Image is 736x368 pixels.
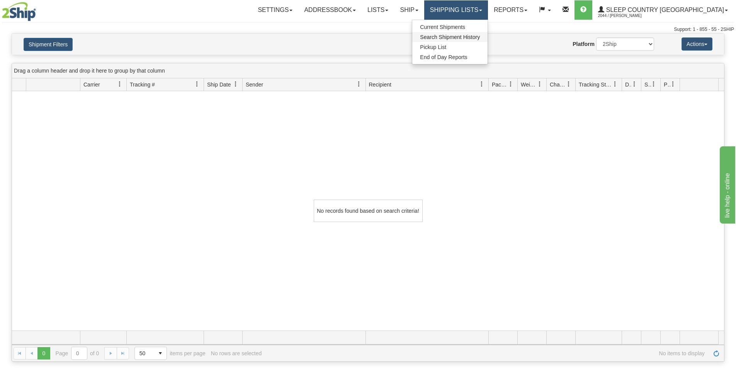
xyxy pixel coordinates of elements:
[154,347,167,360] span: select
[420,44,446,50] span: Pickup List
[420,54,467,60] span: End of Day Reports
[609,78,622,91] a: Tracking Status filter column settings
[412,52,488,62] a: End of Day Reports
[492,81,508,88] span: Packages
[521,81,537,88] span: Weight
[37,347,50,360] span: Page 0
[207,81,231,88] span: Ship Date
[420,34,480,40] span: Search Shipment History
[412,22,488,32] a: Current Shipments
[504,78,517,91] a: Packages filter column settings
[644,81,651,88] span: Shipment Issues
[190,78,204,91] a: Tracking # filter column settings
[314,200,423,222] div: No records found based on search criteria!
[12,63,724,78] div: grid grouping header
[598,12,656,20] span: 2044 / [PERSON_NAME]
[113,78,126,91] a: Carrier filter column settings
[604,7,724,13] span: Sleep Country [GEOGRAPHIC_DATA]
[625,81,632,88] span: Delivery Status
[139,349,150,357] span: 50
[628,78,641,91] a: Delivery Status filter column settings
[647,78,660,91] a: Shipment Issues filter column settings
[579,81,612,88] span: Tracking Status
[267,350,705,356] span: No items to display
[412,42,488,52] a: Pickup List
[718,144,735,223] iframe: chat widget
[130,81,155,88] span: Tracking #
[352,78,365,91] a: Sender filter column settings
[424,0,488,20] a: Shipping lists
[211,350,262,356] div: No rows are selected
[83,81,100,88] span: Carrier
[710,347,722,360] a: Refresh
[229,78,242,91] a: Ship Date filter column settings
[682,37,712,51] button: Actions
[562,78,575,91] a: Charge filter column settings
[362,0,394,20] a: Lists
[246,81,263,88] span: Sender
[369,81,391,88] span: Recipient
[573,40,595,48] label: Platform
[394,0,424,20] a: Ship
[134,347,206,360] span: items per page
[488,0,533,20] a: Reports
[664,81,670,88] span: Pickup Status
[2,2,36,21] img: logo2044.jpg
[2,26,734,33] div: Support: 1 - 855 - 55 - 2SHIP
[24,38,73,51] button: Shipment Filters
[550,81,566,88] span: Charge
[298,0,362,20] a: Addressbook
[666,78,680,91] a: Pickup Status filter column settings
[252,0,298,20] a: Settings
[533,78,546,91] a: Weight filter column settings
[56,347,99,360] span: Page of 0
[420,24,465,30] span: Current Shipments
[592,0,734,20] a: Sleep Country [GEOGRAPHIC_DATA] 2044 / [PERSON_NAME]
[134,347,167,360] span: Page sizes drop down
[475,78,488,91] a: Recipient filter column settings
[412,32,488,42] a: Search Shipment History
[6,5,71,14] div: live help - online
